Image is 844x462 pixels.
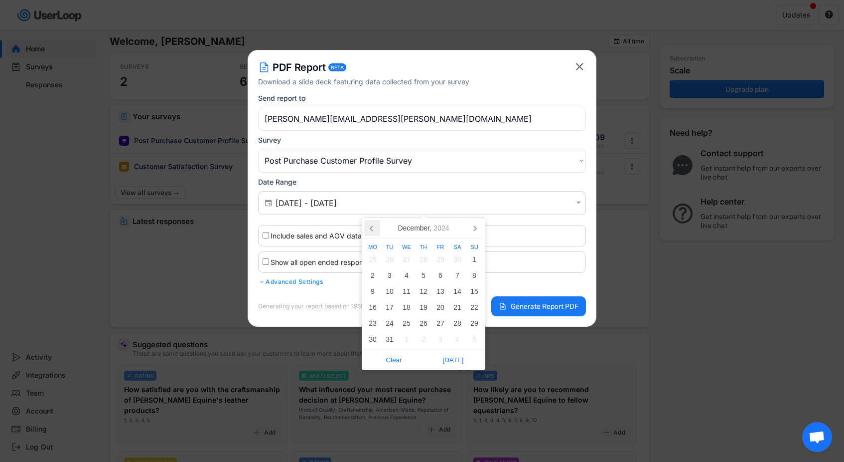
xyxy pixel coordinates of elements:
div: 31 [381,331,398,347]
button:  [574,199,583,207]
div: 14 [449,283,466,299]
button:  [573,60,586,73]
div: 21 [449,299,466,315]
button: Generate Report PDF [491,296,586,316]
div: Survey [258,136,281,145]
div: 30 [364,331,381,347]
h4: PDF Report [273,60,326,74]
div: 29 [432,251,449,267]
div: Advanced Settings [258,278,586,286]
div: 4 [449,331,466,347]
label: Show all open ended responses in the report [271,258,416,266]
div: 15 [466,283,483,299]
label: Include sales and AOV data where available [271,231,415,240]
div: Open chat [802,422,832,452]
div: 5 [415,267,432,283]
div: 1 [398,331,415,347]
div: 17 [381,299,398,315]
div: 7 [449,267,466,283]
div: December, [394,220,453,236]
div: Send report to [258,94,305,103]
div: BETA [331,65,344,70]
div: 6 [432,267,449,283]
div: 24 [381,315,398,331]
div: 16 [364,299,381,315]
div: Su [466,244,483,250]
div: 9 [364,283,381,299]
div: Generating your report based on 1969 responses [258,303,395,309]
div: 8 [466,267,483,283]
div: 5 [466,331,483,347]
i: 2024 [433,225,449,231]
div: 30 [449,251,466,267]
div: We [398,244,415,250]
div: 2 [415,331,432,347]
button:  [264,199,273,208]
div: Fr [432,244,449,250]
div: Download a slide deck featuring data collected from your survey [258,76,573,87]
div: 28 [449,315,466,331]
span: Clear [367,352,421,367]
div: 27 [432,315,449,331]
span: [DATE] [426,352,480,367]
div: 22 [466,299,483,315]
text:  [265,198,272,207]
div: 29 [466,315,483,331]
text:  [576,199,581,207]
div: 1 [466,251,483,267]
div: 20 [432,299,449,315]
div: Th [415,244,432,250]
div: 12 [415,283,432,299]
div: Mo [364,244,381,250]
div: 25 [398,315,415,331]
div: 4 [398,267,415,283]
div: 25 [364,251,381,267]
div: 19 [415,299,432,315]
button: [DATE] [423,352,483,368]
input: Air Date/Time Picker [276,198,571,208]
div: 28 [415,251,432,267]
text:  [576,60,583,73]
div: 11 [398,283,415,299]
div: 3 [432,331,449,347]
div: 27 [398,251,415,267]
div: 26 [415,315,432,331]
button: Clear [364,352,423,368]
div: 2 [364,267,381,283]
div: 18 [398,299,415,315]
div: 10 [381,283,398,299]
div: 23 [364,315,381,331]
div: Sa [449,244,466,250]
div: 26 [381,251,398,267]
div: Tu [381,244,398,250]
div: Date Range [258,178,296,187]
div: 3 [381,267,398,283]
span: Generate Report PDF [511,303,578,310]
div: 13 [432,283,449,299]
